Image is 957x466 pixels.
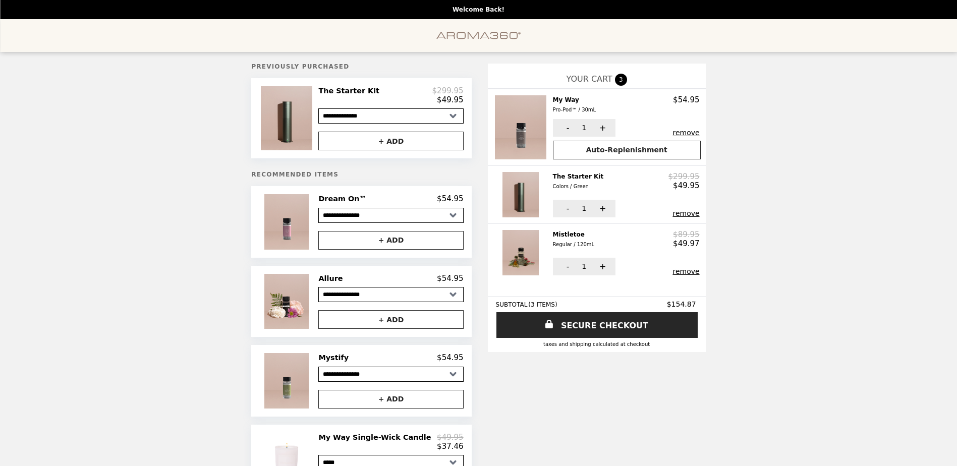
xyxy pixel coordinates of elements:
button: remove [672,209,699,217]
select: Select a product variant [318,208,463,223]
div: Taxes and Shipping calculated at checkout [496,341,698,347]
select: Select a product variant [318,108,463,124]
button: - [553,119,581,137]
p: $49.95 [437,95,464,104]
button: + [588,258,615,275]
p: $89.95 [673,230,700,239]
img: Brand Logo [436,25,521,46]
span: SUBTOTAL [496,301,529,308]
h2: Allure [318,274,347,283]
p: $54.95 [437,353,464,362]
h5: Recommended Items [251,171,471,178]
h2: Dream On™ [318,194,370,203]
button: - [553,258,581,275]
img: Dream On™ [264,194,311,249]
p: $54.95 [437,274,464,283]
h2: Mistletoe [553,230,598,250]
button: Auto-Replenishment [553,141,701,159]
p: $54.95 [673,95,700,104]
img: The Starter Kit [502,172,541,217]
p: $49.95 [437,433,464,442]
p: $37.46 [437,442,464,451]
img: The Starter Kit [261,86,315,150]
h2: The Starter Kit [553,172,608,192]
h2: Mystify [318,353,353,362]
p: $54.95 [437,194,464,203]
span: 1 [582,262,586,270]
button: + ADD [318,231,463,250]
p: Welcome Back! [453,6,504,13]
button: + ADD [318,390,463,409]
button: remove [672,267,699,275]
span: 1 [582,204,586,212]
button: + ADD [318,310,463,329]
h2: My Way [553,95,600,115]
img: Mystify [264,353,311,408]
button: + [588,119,615,137]
p: $49.95 [673,181,700,190]
button: + ADD [318,132,463,150]
span: $154.87 [667,300,698,308]
span: 1 [582,124,586,132]
img: Allure [264,274,311,329]
div: Colors / Green [553,182,604,191]
select: Select a product variant [318,287,463,302]
div: Pro-Pod™ / 30mL [553,105,596,114]
span: YOUR CART [566,74,612,84]
div: Regular / 120mL [553,240,594,249]
button: remove [672,129,699,137]
span: ( 3 ITEMS ) [528,301,557,308]
span: 3 [615,74,627,86]
button: - [553,200,581,217]
h2: My Way Single-Wick Candle [318,433,435,442]
h2: The Starter Kit [318,86,383,95]
a: SECURE CHECKOUT [496,312,698,338]
img: My Way [495,95,548,159]
p: $299.95 [668,172,700,181]
img: Mistletoe [502,230,541,275]
p: $299.95 [432,86,464,95]
select: Select a product variant [318,367,463,382]
h5: Previously Purchased [251,63,471,70]
p: $49.97 [673,239,700,248]
button: + [588,200,615,217]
